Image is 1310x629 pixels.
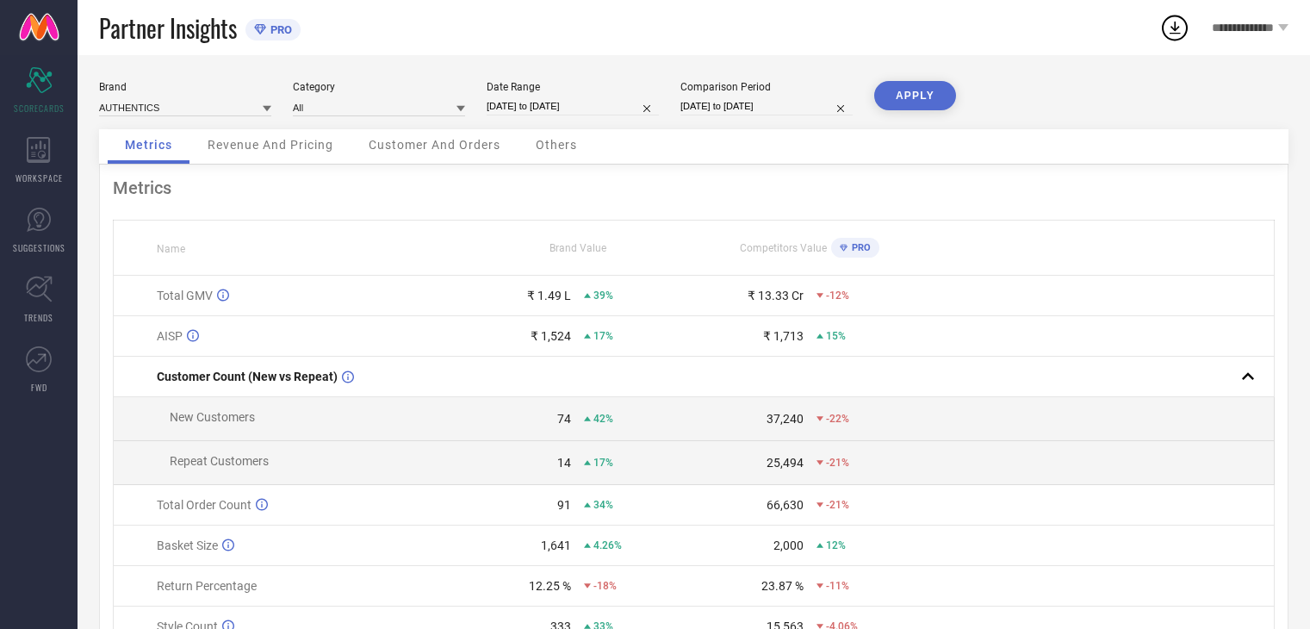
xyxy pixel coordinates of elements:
[13,241,65,254] span: SUGGESTIONS
[761,579,804,593] div: 23.87 %
[826,539,846,551] span: 12%
[763,329,804,343] div: ₹ 1,713
[99,81,271,93] div: Brand
[773,539,804,552] div: 2,000
[549,242,606,254] span: Brand Value
[369,138,500,152] span: Customer And Orders
[874,81,956,110] button: APPLY
[487,81,659,93] div: Date Range
[266,23,292,36] span: PRO
[1159,12,1190,43] div: Open download list
[593,580,617,592] span: -18%
[170,454,269,468] span: Repeat Customers
[826,330,846,342] span: 15%
[767,412,804,426] div: 37,240
[557,412,571,426] div: 74
[31,381,47,394] span: FWD
[157,579,257,593] span: Return Percentage
[487,97,659,115] input: Select date range
[826,413,849,425] span: -22%
[748,289,804,302] div: ₹ 13.33 Cr
[557,456,571,470] div: 14
[157,243,185,255] span: Name
[16,171,63,184] span: WORKSPACE
[157,329,183,343] span: AISP
[680,97,853,115] input: Select comparison period
[208,138,333,152] span: Revenue And Pricing
[593,330,613,342] span: 17%
[527,289,571,302] div: ₹ 1.49 L
[24,311,53,324] span: TRENDS
[826,457,849,469] span: -21%
[557,498,571,512] div: 91
[536,138,577,152] span: Others
[593,457,613,469] span: 17%
[593,499,613,511] span: 34%
[157,370,338,383] span: Customer Count (New vs Repeat)
[593,539,622,551] span: 4.26%
[157,498,251,512] span: Total Order Count
[541,539,571,552] div: 1,641
[826,290,849,302] span: -12%
[531,329,571,343] div: ₹ 1,524
[826,580,849,592] span: -11%
[293,81,465,93] div: Category
[767,456,804,470] div: 25,494
[14,102,65,115] span: SCORECARDS
[113,177,1275,198] div: Metrics
[767,498,804,512] div: 66,630
[170,410,255,424] span: New Customers
[740,242,827,254] span: Competitors Value
[125,138,172,152] span: Metrics
[680,81,853,93] div: Comparison Period
[157,539,218,552] span: Basket Size
[99,10,237,46] span: Partner Insights
[157,289,213,302] span: Total GMV
[847,242,871,253] span: PRO
[593,290,613,302] span: 39%
[593,413,613,425] span: 42%
[826,499,849,511] span: -21%
[529,579,571,593] div: 12.25 %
